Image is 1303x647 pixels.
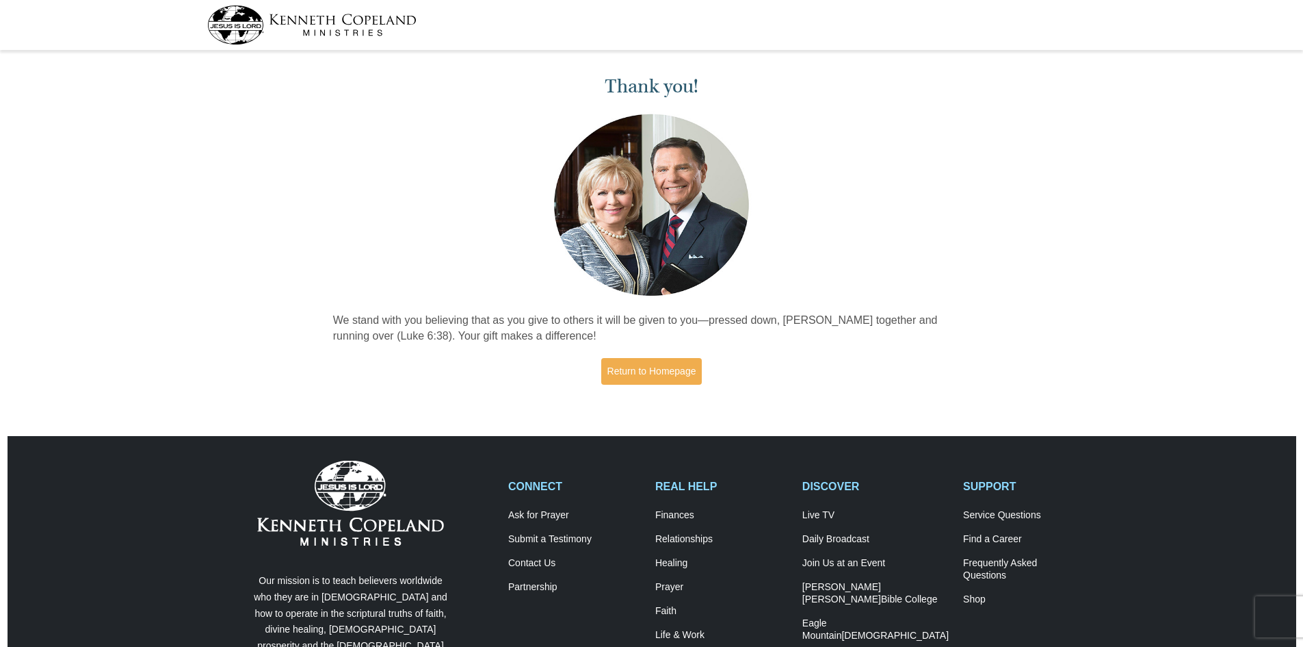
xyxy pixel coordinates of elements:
[655,581,788,594] a: Prayer
[655,605,788,618] a: Faith
[963,480,1096,493] h2: SUPPORT
[655,557,788,570] a: Healing
[802,480,949,493] h2: DISCOVER
[802,581,949,606] a: [PERSON_NAME] [PERSON_NAME]Bible College
[802,557,949,570] a: Join Us at an Event
[655,533,788,546] a: Relationships
[655,480,788,493] h2: REAL HELP
[841,630,949,641] span: [DEMOGRAPHIC_DATA]
[802,618,949,642] a: Eagle Mountain[DEMOGRAPHIC_DATA]
[257,461,444,546] img: Kenneth Copeland Ministries
[601,358,702,385] a: Return to Homepage
[881,594,938,605] span: Bible College
[508,581,641,594] a: Partnership
[207,5,417,45] img: kcm-header-logo.svg
[551,111,752,299] img: Kenneth and Gloria
[963,509,1096,522] a: Service Questions
[333,75,971,98] h1: Thank you!
[802,509,949,522] a: Live TV
[963,557,1096,582] a: Frequently AskedQuestions
[333,313,971,344] p: We stand with you believing that as you give to others it will be given to you—pressed down, [PER...
[508,557,641,570] a: Contact Us
[802,533,949,546] a: Daily Broadcast
[655,629,788,642] a: Life & Work
[963,533,1096,546] a: Find a Career
[963,594,1096,606] a: Shop
[508,509,641,522] a: Ask for Prayer
[508,533,641,546] a: Submit a Testimony
[655,509,788,522] a: Finances
[508,480,641,493] h2: CONNECT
